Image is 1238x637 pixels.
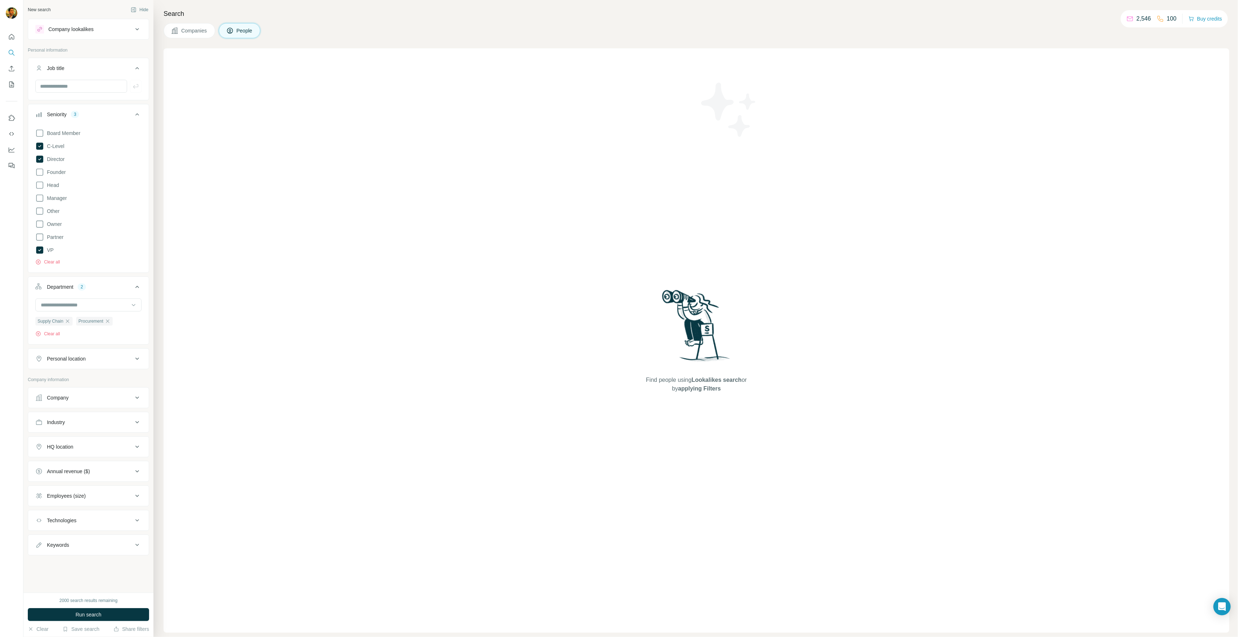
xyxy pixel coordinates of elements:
div: Open Intercom Messenger [1213,598,1231,615]
button: Annual revenue ($) [28,463,149,480]
p: 100 [1167,14,1177,23]
span: Head [44,182,59,189]
span: Owner [44,221,62,228]
button: Employees (size) [28,487,149,505]
button: Seniority3 [28,106,149,126]
span: VP [44,246,54,254]
div: Keywords [47,541,69,549]
div: Company [47,394,69,401]
button: Hide [126,4,153,15]
div: Seniority [47,111,66,118]
div: Job title [47,65,64,72]
button: Quick start [6,30,17,43]
div: New search [28,6,51,13]
p: Company information [28,376,149,383]
span: Partner [44,234,64,241]
button: Dashboard [6,143,17,156]
button: Share filters [113,625,149,633]
div: Company lookalikes [48,26,94,33]
button: Clear [28,625,48,633]
button: Company [28,389,149,406]
h4: Search [164,9,1229,19]
button: Company lookalikes [28,21,149,38]
span: Run search [75,611,101,618]
div: Employees (size) [47,492,86,499]
button: Enrich CSV [6,62,17,75]
span: C-Level [44,143,64,150]
button: Keywords [28,536,149,554]
button: HQ location [28,438,149,455]
span: applying Filters [678,385,721,392]
button: Clear all [35,259,60,265]
span: Manager [44,195,67,202]
button: Save search [62,625,99,633]
button: My lists [6,78,17,91]
span: Companies [181,27,208,34]
div: HQ location [47,443,73,450]
img: Surfe Illustration - Woman searching with binoculars [659,288,734,368]
button: Department2 [28,278,149,298]
button: Industry [28,414,149,431]
span: Find people using or by [639,376,754,393]
button: Feedback [6,159,17,172]
span: Other [44,208,60,215]
div: Technologies [47,517,77,524]
button: Buy credits [1189,14,1222,24]
div: Personal location [47,355,86,362]
span: People [236,27,253,34]
div: 3 [71,111,79,118]
button: Clear all [35,331,60,337]
button: Use Surfe on LinkedIn [6,112,17,125]
div: Industry [47,419,65,426]
span: Procurement [78,318,103,324]
div: Department [47,283,73,291]
span: Supply Chain [38,318,63,324]
img: Surfe Illustration - Stars [696,77,761,142]
p: Personal information [28,47,149,53]
img: Avatar [6,7,17,19]
button: Search [6,46,17,59]
button: Use Surfe API [6,127,17,140]
span: Founder [44,169,66,176]
span: Board Member [44,130,81,137]
div: 2000 search results remaining [60,597,118,604]
span: Director [44,156,65,163]
button: Job title [28,60,149,80]
button: Technologies [28,512,149,529]
div: 2 [78,284,86,290]
p: 2,546 [1137,14,1151,23]
button: Personal location [28,350,149,367]
div: Annual revenue ($) [47,468,90,475]
span: Lookalikes search [692,377,742,383]
button: Run search [28,608,149,621]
